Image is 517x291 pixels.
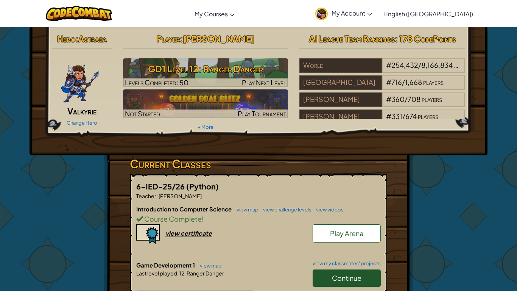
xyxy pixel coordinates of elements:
div: [GEOGRAPHIC_DATA] [299,75,382,90]
span: English ([GEOGRAPHIC_DATA]) [384,10,473,18]
span: : [177,270,179,277]
span: Not Started [125,109,160,118]
span: (Python) [186,181,219,191]
span: Levels Completed: 50 [125,78,188,87]
span: # [386,112,391,120]
span: players [423,78,444,86]
span: Course Complete [143,214,202,223]
a: view certificate [136,229,212,237]
span: ! [202,214,204,223]
a: view challenge levels [259,207,311,213]
img: ValkyriePose.png [61,58,100,104]
span: Play Next Level [242,78,286,87]
span: 708 [408,95,420,103]
span: : [180,33,183,44]
a: My Courses [191,3,238,24]
span: : [156,192,158,199]
a: view map [196,263,222,269]
a: [PERSON_NAME]#360/708players [299,100,465,108]
span: Teacher [136,192,156,199]
span: Play Arena [330,229,363,238]
a: view my classmates' projects [309,261,381,266]
span: / [402,112,405,120]
a: [GEOGRAPHIC_DATA]#716/1,668players [299,83,465,91]
a: World#254,432/8,166,834players [299,66,465,74]
span: [PERSON_NAME] [183,33,254,44]
span: Last level played [136,270,177,277]
a: view videos [312,207,344,213]
span: 1,668 [405,78,422,86]
span: / [405,95,408,103]
span: 6-IED-25/26 [136,181,186,191]
img: avatar [315,8,328,20]
span: Ranger Danger [186,270,224,277]
span: [PERSON_NAME] [158,192,202,199]
h3: GD1 Level 12: Ranger Danger [123,60,288,77]
h3: Current Classes [130,155,387,172]
span: Valkyrie [67,106,97,116]
span: 716 [391,78,402,86]
a: + More [198,124,213,130]
img: certificate-icon.png [136,224,160,244]
span: 254,432 [391,61,418,69]
span: 674 [405,112,417,120]
span: # [386,61,391,69]
span: 8,166,834 [421,61,453,69]
span: Introduction to Computer Science [136,205,233,213]
span: 12. [179,270,186,277]
div: [PERSON_NAME] [299,92,382,107]
a: English ([GEOGRAPHIC_DATA]) [380,3,477,24]
span: : 178 CodePoints [395,33,456,44]
span: Astraea [78,33,107,44]
span: / [418,61,421,69]
span: Play Tournament [238,109,286,118]
img: Golden Goal [123,89,288,118]
a: My Account [311,2,376,25]
img: GD1 Level 12: Ranger Danger [123,58,288,87]
span: Hero [57,33,75,44]
a: Not StartedPlay Tournament [123,89,288,118]
div: [PERSON_NAME] [299,110,382,124]
span: / [402,78,405,86]
span: Continue [332,274,361,282]
span: AI League Team Rankings [309,33,395,44]
div: view certificate [165,229,212,237]
span: players [422,95,442,103]
span: players [418,112,438,120]
span: players [454,61,474,69]
span: # [386,95,391,103]
span: Game Development 1 [136,261,196,269]
span: : [75,33,78,44]
span: My Courses [195,10,228,18]
a: [PERSON_NAME]#331/674players [299,117,465,125]
span: # [386,78,391,86]
span: Player [157,33,180,44]
div: World [299,58,382,73]
a: view map [233,207,258,213]
span: My Account [332,9,372,17]
span: 360 [391,95,405,103]
a: Change Hero [67,120,97,126]
span: 331 [391,112,402,120]
a: Play Next Level [123,58,288,87]
img: CodeCombat logo [46,6,112,21]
